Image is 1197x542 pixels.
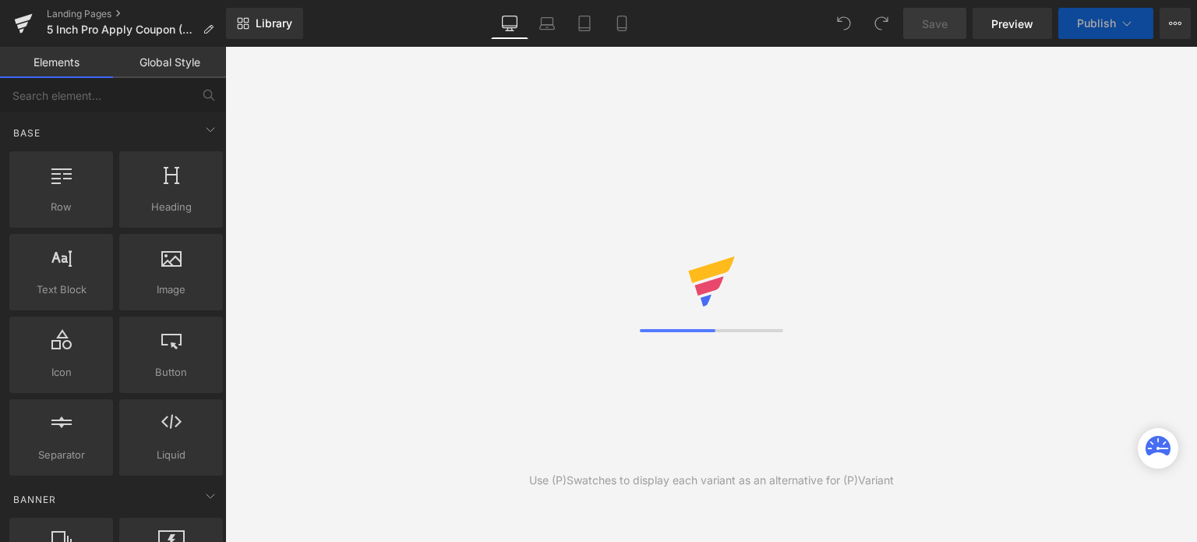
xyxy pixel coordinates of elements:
a: New Library [226,8,303,39]
a: Preview [973,8,1052,39]
button: Publish [1058,8,1153,39]
span: Publish [1077,17,1116,30]
span: Heading [124,199,218,215]
span: Button [124,364,218,381]
span: Image [124,282,218,298]
span: Base [12,126,42,140]
span: Banner [12,492,58,507]
span: Icon [14,364,108,381]
span: 5 Inch Pro Apply Coupon (Lala Sewz) [47,23,196,36]
a: Mobile [603,8,641,39]
span: Preview [991,16,1033,32]
a: Desktop [491,8,528,39]
span: Library [256,16,292,30]
span: Save [922,16,948,32]
span: Liquid [124,447,218,463]
button: Undo [828,8,860,39]
span: Row [14,199,108,215]
a: Tablet [566,8,603,39]
button: More [1160,8,1191,39]
button: Redo [866,8,897,39]
a: Laptop [528,8,566,39]
a: Landing Pages [47,8,226,20]
div: Use (P)Swatches to display each variant as an alternative for (P)Variant [529,472,894,489]
a: Global Style [113,47,226,78]
span: Text Block [14,282,108,298]
span: Separator [14,447,108,463]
